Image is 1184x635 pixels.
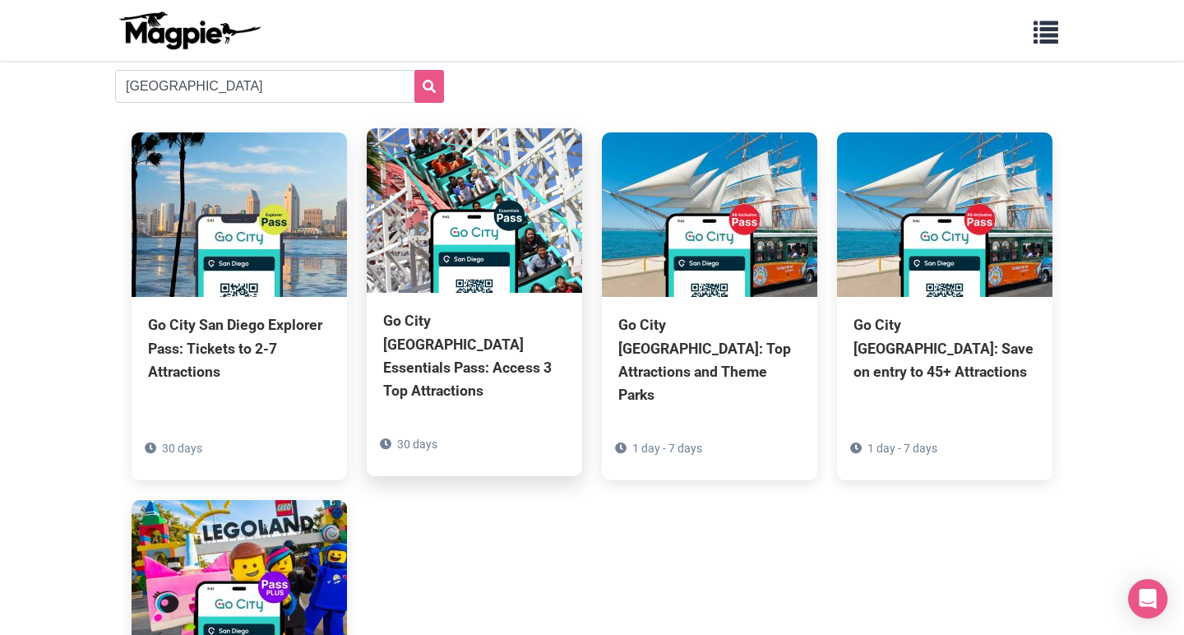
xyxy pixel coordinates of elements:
[367,128,582,476] a: Go City [GEOGRAPHIC_DATA] Essentials Pass: Access 3 Top Attractions 30 days
[602,132,817,297] img: Go City San Diego Pass: Top Attractions and Theme Parks
[837,132,1052,297] img: Go City San Diego Pass: Save on entry to 45+ Attractions
[632,442,702,455] span: 1 day - 7 days
[132,132,347,297] img: Go City San Diego Explorer Pass: Tickets to 2-7 Attractions
[602,132,817,480] a: Go City [GEOGRAPHIC_DATA]: Top Attractions and Theme Parks 1 day - 7 days
[367,128,582,293] img: Go City San Diego Essentials Pass: Access 3 Top Attractions
[115,11,263,50] img: logo-ab69f6fb50320c5b225c76a69d11143b.png
[1128,579,1168,619] div: Open Intercom Messenger
[383,309,566,402] div: Go City [GEOGRAPHIC_DATA] Essentials Pass: Access 3 Top Attractions
[618,313,801,406] div: Go City [GEOGRAPHIC_DATA]: Top Attractions and Theme Parks
[148,313,331,382] div: Go City San Diego Explorer Pass: Tickets to 2-7 Attractions
[132,132,347,457] a: Go City San Diego Explorer Pass: Tickets to 2-7 Attractions 30 days
[853,313,1036,382] div: Go City [GEOGRAPHIC_DATA]: Save on entry to 45+ Attractions
[397,438,437,451] span: 30 days
[162,442,202,455] span: 30 days
[867,442,937,455] span: 1 day - 7 days
[115,70,444,103] input: Search products...
[837,132,1052,457] a: Go City [GEOGRAPHIC_DATA]: Save on entry to 45+ Attractions 1 day - 7 days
